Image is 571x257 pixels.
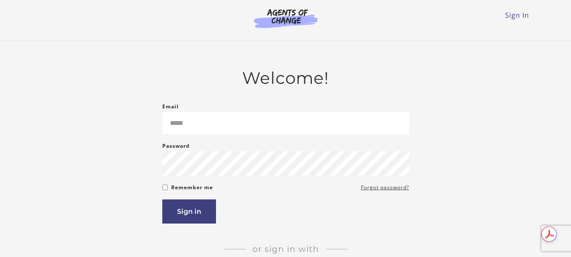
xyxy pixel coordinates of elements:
a: Forgot password? [361,182,409,193]
span: Or sign in with [246,244,326,254]
a: Sign In [505,11,529,20]
label: Email [162,102,179,112]
h2: Welcome! [162,68,409,88]
label: Password [162,141,190,151]
button: Sign in [162,199,216,224]
label: Remember me [171,182,213,193]
img: Agents of Change Logo [245,8,326,28]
